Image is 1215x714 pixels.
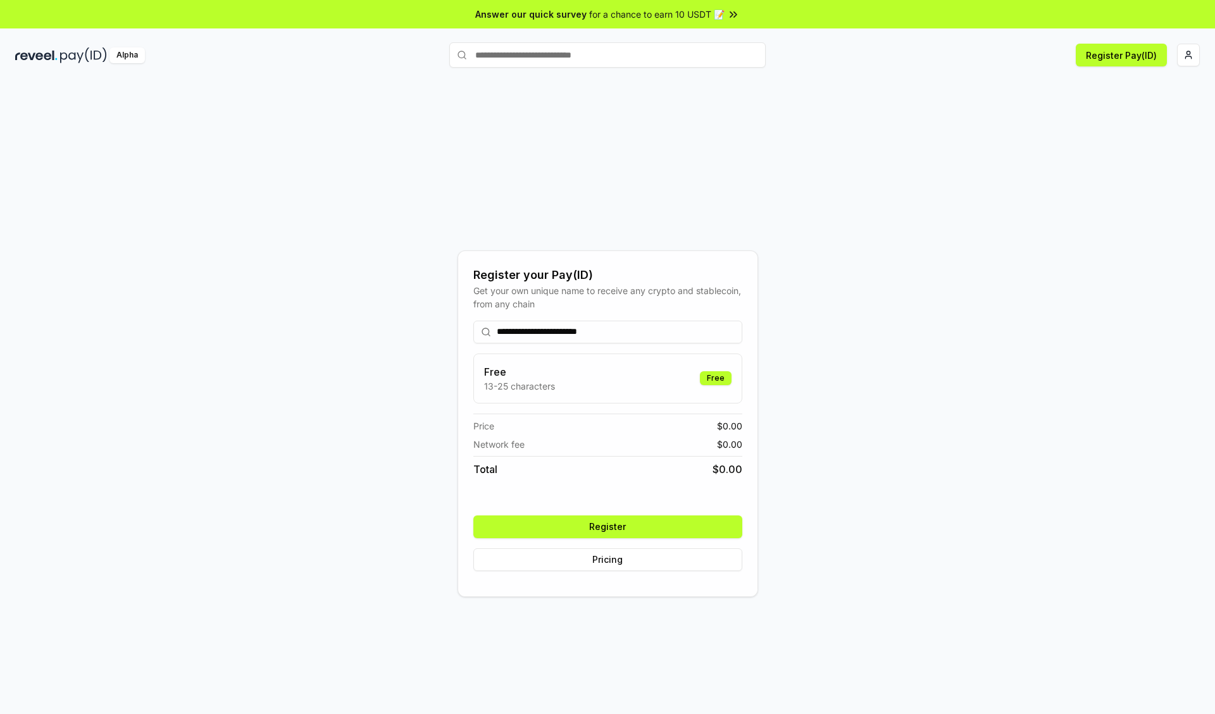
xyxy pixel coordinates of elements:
[15,47,58,63] img: reveel_dark
[475,8,587,21] span: Answer our quick survey
[484,379,555,393] p: 13-25 characters
[1076,44,1167,66] button: Register Pay(ID)
[60,47,107,63] img: pay_id
[713,462,742,477] span: $ 0.00
[484,364,555,379] h3: Free
[473,462,497,477] span: Total
[473,548,742,571] button: Pricing
[700,371,732,385] div: Free
[473,515,742,538] button: Register
[589,8,725,21] span: for a chance to earn 10 USDT 📝
[473,284,742,311] div: Get your own unique name to receive any crypto and stablecoin, from any chain
[717,419,742,433] span: $ 0.00
[473,419,494,433] span: Price
[717,438,742,451] span: $ 0.00
[473,266,742,284] div: Register your Pay(ID)
[473,438,525,451] span: Network fee
[109,47,145,63] div: Alpha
